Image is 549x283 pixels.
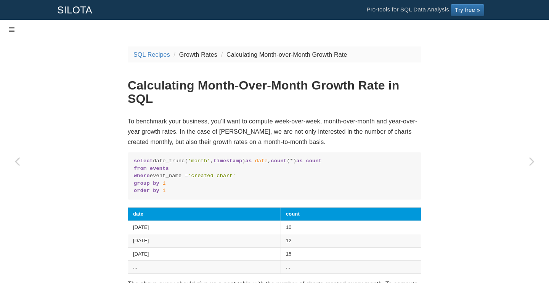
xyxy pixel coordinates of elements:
a: Try free » [451,4,484,16]
span: date [255,158,268,164]
td: ... [128,261,281,274]
span: events [150,166,169,171]
span: by [153,181,159,186]
span: order [134,188,150,193]
span: timestamp [213,158,242,164]
code: date_trunc( , ) , (*) event_name = [134,157,415,194]
span: select [134,158,153,164]
h1: Calculating Month-Over-Month Growth Rate in SQL [128,79,421,106]
li: Calculating Month-over-Month Growth Rate [219,50,347,60]
td: 12 [281,234,421,247]
span: from [134,166,146,171]
th: date [128,208,281,221]
td: [DATE] [128,247,281,261]
span: 1 [162,181,165,186]
span: 1 [162,188,165,193]
span: group [134,181,150,186]
span: where [134,173,150,179]
span: as [296,158,303,164]
span: 'created chart' [188,173,236,179]
td: 10 [281,221,421,234]
span: count [306,158,322,164]
th: count [281,208,421,221]
span: count [271,158,287,164]
p: To benchmark your business, you’ll want to compute week-over-week, month-over-month and year-over... [128,116,421,147]
a: Next page: Calculating Exponential Growth Rate [515,39,549,283]
a: SQL Recipes [133,51,170,58]
td: [DATE] [128,234,281,247]
span: by [153,188,159,193]
a: SILOTA [51,0,98,19]
td: 15 [281,247,421,261]
span: 'month' [188,158,210,164]
td: [DATE] [128,221,281,234]
li: Pro-tools for SQL Data Analysis. [359,0,492,19]
iframe: Drift Widget Chat Controller [511,245,540,274]
td: ... [281,261,421,274]
span: as [246,158,252,164]
li: Growth Rates [172,50,218,60]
